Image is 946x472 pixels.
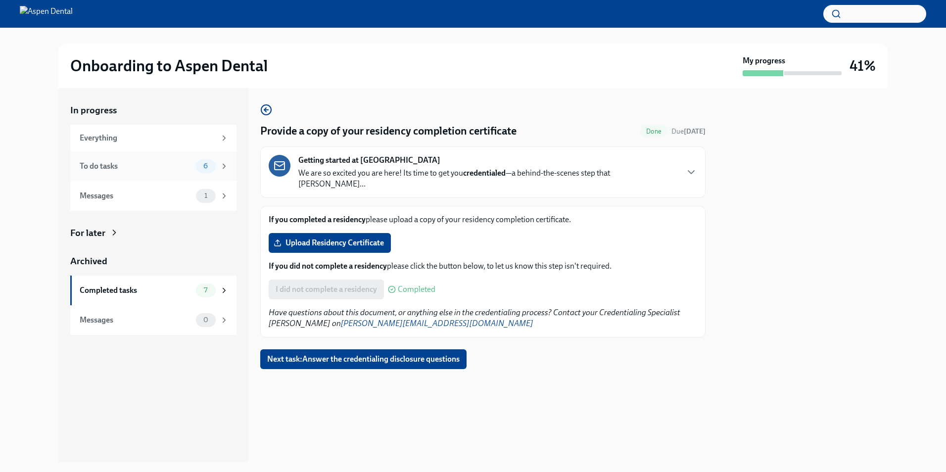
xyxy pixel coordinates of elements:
[197,162,214,170] span: 6
[70,255,236,268] a: Archived
[70,227,105,239] div: For later
[260,349,467,369] button: Next task:Answer the credentialing disclosure questions
[341,319,533,328] a: [PERSON_NAME][EMAIL_ADDRESS][DOMAIN_NAME]
[197,316,214,324] span: 0
[198,286,213,294] span: 7
[269,261,697,272] p: please click the button below, to let us know this step isn't required.
[70,276,236,305] a: Completed tasks7
[20,6,73,22] img: Aspen Dental
[276,238,384,248] span: Upload Residency Certificate
[80,315,192,326] div: Messages
[70,181,236,211] a: Messages1
[269,233,391,253] label: Upload Residency Certificate
[640,128,667,135] span: Done
[850,57,876,75] h3: 41%
[80,285,192,296] div: Completed tasks
[743,55,785,66] strong: My progress
[70,56,268,76] h2: Onboarding to Aspen Dental
[269,215,366,224] strong: If you completed a residency
[671,127,706,136] span: Due
[70,227,236,239] a: For later
[298,155,440,166] strong: Getting started at [GEOGRAPHIC_DATA]
[80,190,192,201] div: Messages
[80,161,192,172] div: To do tasks
[671,127,706,136] span: September 27th, 2025 10:00
[267,354,460,364] span: Next task : Answer the credentialing disclosure questions
[269,261,387,271] strong: If you did not complete a residency
[198,192,213,199] span: 1
[463,168,506,178] strong: credentialed
[70,151,236,181] a: To do tasks6
[80,133,216,143] div: Everything
[70,104,236,117] a: In progress
[70,305,236,335] a: Messages0
[398,285,435,293] span: Completed
[70,125,236,151] a: Everything
[269,214,697,225] p: please upload a copy of your residency completion certificate.
[684,127,706,136] strong: [DATE]
[269,308,680,328] em: Have questions about this document, or anything else in the credentialing process? Contact your C...
[260,124,517,139] h4: Provide a copy of your residency completion certificate
[298,168,677,189] p: We are so excited you are here! Its time to get you —a behind-the-scenes step that [PERSON_NAME]...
